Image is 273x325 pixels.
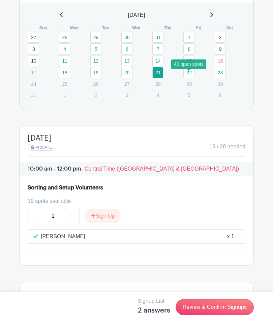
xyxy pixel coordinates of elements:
p: [PERSON_NAME] [41,232,85,241]
a: - [28,208,43,224]
div: Sorting and Setup Volunteers [28,184,103,192]
a: 15 [183,55,194,66]
p: 1 [59,90,70,100]
div: 19 spots available [28,197,240,205]
a: 9 [215,43,226,55]
th: Sat [214,25,245,31]
a: 13 [121,55,132,66]
button: Sign Up [85,209,121,223]
a: 21 [152,67,163,78]
p: 10:00 am - 12:00 pm [20,162,253,176]
a: 16 [215,55,226,66]
a: 12 [90,55,101,66]
h4: Just a couple more questions... [28,290,140,299]
p: 25 [59,79,70,89]
p: 17 [28,67,39,78]
a: 22 [183,67,194,78]
th: Mon [59,25,90,31]
th: Wed [121,25,152,31]
a: 5 [90,43,101,55]
span: 19 / 20 needed [209,143,245,151]
p: 28 [152,79,163,89]
th: Tue [90,25,121,31]
div: x 1 [227,232,234,241]
span: - Central Time ([GEOGRAPHIC_DATA] & [GEOGRAPHIC_DATA]) [81,166,239,172]
a: 2 [215,32,226,43]
h4: [DATE] [28,134,51,143]
th: Thu [152,25,183,31]
th: Fri [183,25,214,31]
p: 4 [152,90,163,100]
a: 31 [152,32,163,43]
a: 29 [90,32,101,43]
a: 19 [90,67,101,78]
a: Review & Confirm Signups [176,299,254,315]
a: 27 [28,32,39,43]
p: 26 [90,79,101,89]
a: 8 [183,43,194,55]
p: 2 [90,90,101,100]
a: 1 [183,32,194,43]
a: 28 [59,32,70,43]
span: PRIVATE [35,145,52,150]
p: 6 [215,90,226,100]
a: 20 [121,67,132,78]
a: 4 [59,43,70,55]
th: Sun [28,25,59,31]
a: + [63,208,80,224]
a: 7 [152,43,163,55]
a: 11 [59,55,70,66]
a: 14 [152,55,163,66]
a: 30 [121,32,132,43]
a: 10 [28,55,39,66]
h5: 2 answers [138,306,170,315]
div: 40 open spots [171,59,206,69]
a: 18 [59,67,70,78]
a: 6 [121,43,132,55]
a: 3 [28,43,39,55]
p: 31 [28,90,39,100]
p: 3 [121,90,132,100]
p: 29 [183,79,194,89]
span: [DATE] [128,11,145,19]
p: Signup List [138,297,170,305]
p: 24 [28,79,39,89]
a: 23 [215,67,226,78]
p: 27 [121,79,132,89]
p: 30 [215,79,226,89]
p: 5 [183,90,194,100]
